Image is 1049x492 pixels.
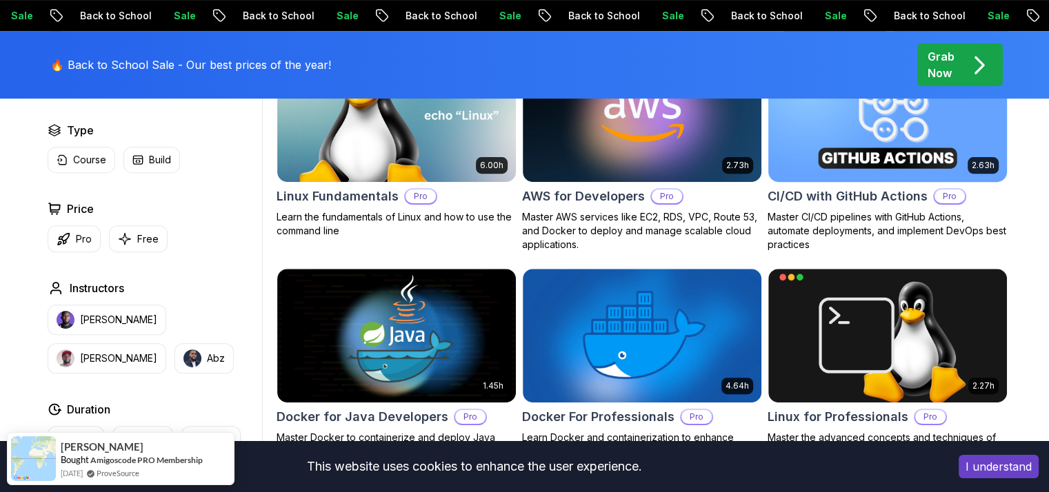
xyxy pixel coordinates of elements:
p: Pro [406,189,436,203]
p: Pro [652,189,682,203]
p: [PERSON_NAME] [80,351,157,365]
button: 1-3 Hours [112,426,173,452]
p: Pro [76,232,92,246]
p: 2.63h [972,160,995,171]
h2: AWS for Developers [522,187,645,206]
a: Linux for Professionals card2.27hLinux for ProfessionalsProMaster the advanced concepts and techn... [768,268,1008,472]
button: Build [123,147,180,173]
img: Linux Fundamentals card [277,48,516,182]
p: [PERSON_NAME] [80,313,157,327]
p: Back to School [345,9,439,23]
p: Pro [935,189,965,203]
img: CI/CD with GitHub Actions card [762,45,1012,185]
p: 6.00h [480,160,503,171]
p: Sale [439,9,483,23]
h2: Docker For Professionals [522,407,675,427]
p: 4.64h [726,380,749,391]
p: Grab Now [928,48,955,81]
p: 2.27h [972,380,995,391]
a: Docker for Java Developers card1.45hDocker for Java DevelopersProMaster Docker to containerize an... [277,268,517,486]
button: instructor imgAbz [174,343,234,373]
p: 🔥 Back to School Sale - Our best prices of the year! [50,57,331,73]
p: Sale [601,9,646,23]
span: [DATE] [61,467,83,479]
p: Course [73,153,106,167]
h2: Type [67,122,94,139]
span: [PERSON_NAME] [61,441,143,453]
p: Back to School [833,9,927,23]
img: Docker For Professionals card [523,269,761,402]
button: Pro [48,225,101,252]
p: Abz [207,351,225,365]
h2: Linux for Professionals [768,407,908,427]
p: Sale [927,9,971,23]
div: This website uses cookies to enhance the user experience. [10,451,938,482]
p: Free [137,232,159,246]
p: Learn the fundamentals of Linux and how to use the command line [277,210,517,238]
p: Sale [764,9,808,23]
a: Linux Fundamentals card6.00hLinux FundamentalsProLearn the fundamentals of Linux and how to use t... [277,48,517,238]
p: 2.73h [726,160,749,171]
p: Build [149,153,171,167]
img: AWS for Developers card [523,48,761,182]
p: Pro [455,410,486,424]
p: Master the advanced concepts and techniques of Linux with our comprehensive course designed for p... [768,431,1008,472]
h2: Price [67,201,94,217]
p: 1.45h [483,380,503,391]
p: Pro [681,410,712,424]
img: provesource social proof notification image [11,436,56,481]
button: +3 Hours [181,426,241,452]
a: Amigoscode PRO Membership [90,454,203,466]
p: Back to School [182,9,276,23]
p: Learn Docker and containerization to enhance DevOps efficiency, streamline workflows, and improve... [522,431,762,472]
h2: CI/CD with GitHub Actions [768,187,928,206]
h2: Instructors [70,280,124,296]
img: Docker for Java Developers card [277,269,516,402]
span: Bought [61,454,89,465]
img: instructor img [183,349,201,367]
p: Back to School [508,9,601,23]
a: Docker For Professionals card4.64hDocker For ProfessionalsProLearn Docker and containerization to... [522,268,762,472]
button: Free [109,225,168,252]
h2: Linux Fundamentals [277,187,399,206]
p: Back to School [19,9,113,23]
a: CI/CD with GitHub Actions card2.63hNEWCI/CD with GitHub ActionsProMaster CI/CD pipelines with Git... [768,48,1008,252]
p: Master Docker to containerize and deploy Java applications efficiently. From basics to advanced J... [277,431,517,486]
button: instructor img[PERSON_NAME] [48,343,166,373]
img: instructor img [57,311,74,329]
p: Back to School [670,9,764,23]
a: AWS for Developers card2.73hJUST RELEASEDAWS for DevelopersProMaster AWS services like EC2, RDS, ... [522,48,762,252]
button: Accept cookies [959,455,1039,478]
a: ProveSource [97,467,139,479]
p: Sale [113,9,157,23]
p: Sale [276,9,320,23]
h2: Docker for Java Developers [277,407,448,427]
button: Course [48,147,115,173]
p: Master CI/CD pipelines with GitHub Actions, automate deployments, and implement DevOps best pract... [768,210,1008,252]
p: Pro [915,410,946,424]
img: Linux for Professionals card [768,269,1007,402]
img: instructor img [57,349,74,367]
p: Master AWS services like EC2, RDS, VPC, Route 53, and Docker to deploy and manage scalable cloud ... [522,210,762,252]
h2: Duration [67,401,110,418]
button: 0-1 Hour [48,426,104,452]
button: instructor img[PERSON_NAME] [48,305,166,335]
